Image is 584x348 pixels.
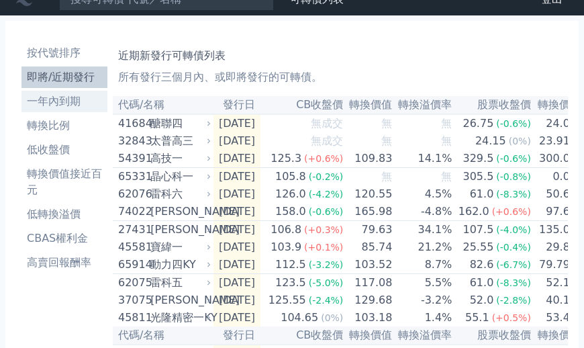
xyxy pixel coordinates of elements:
[213,203,260,221] td: [DATE]
[381,170,392,183] span: 無
[213,274,260,292] td: [DATE]
[273,257,309,273] div: 112.5
[118,69,563,85] p: 所有發行三個月內、或即將發行的可轉債。
[460,150,497,167] div: 329.5
[496,224,531,235] span: (-4.0%)
[311,117,343,130] span: 無成交
[213,168,260,186] td: [DATE]
[268,150,304,167] div: 125.3
[213,238,260,256] td: [DATE]
[460,169,497,185] div: 305.5
[21,115,107,136] a: 轉換比例
[532,256,571,274] td: 79.79
[304,242,343,253] span: (+0.1%)
[21,252,107,273] a: 高賣回報酬率
[113,327,213,345] th: 代碼/名稱
[150,292,208,308] div: [PERSON_NAME]
[266,292,309,308] div: 125.55
[118,150,147,167] div: 54391
[304,153,343,164] span: (+0.6%)
[393,238,452,256] td: 21.2%
[456,204,492,220] div: 162.0
[118,257,147,273] div: 65914
[21,139,107,161] a: 低收盤價
[532,96,571,114] th: 轉換價
[496,153,531,164] span: (-0.6%)
[273,275,309,291] div: 123.5
[150,150,208,167] div: 高技一
[150,169,208,185] div: 晶心科一
[441,170,452,183] span: 無
[150,239,208,255] div: 寶緯一
[532,238,571,256] td: 29.8
[309,277,344,288] span: (-5.0%)
[150,133,208,149] div: 太普高三
[113,96,213,114] th: 代碼/名稱
[532,168,571,186] td: 0.0
[150,222,208,238] div: [PERSON_NAME]
[21,42,107,64] a: 按代號排序
[21,166,107,198] li: 轉換價值接近百元
[509,136,531,146] span: (0%)
[21,255,107,271] li: 高賣回報酬率
[118,275,147,291] div: 62075
[311,134,343,147] span: 無成交
[344,221,393,239] td: 79.63
[344,327,393,345] th: 轉換價值
[118,310,147,326] div: 45811
[213,150,260,168] td: [DATE]
[532,185,571,203] td: 50.6
[150,275,208,291] div: 雷科五
[321,312,343,323] span: (0%)
[492,312,531,323] span: (+0.5%)
[213,114,260,132] td: [DATE]
[150,204,208,220] div: [PERSON_NAME]
[150,257,208,273] div: 動力四KY
[344,185,393,203] td: 120.55
[278,310,321,326] div: 104.65
[496,189,531,200] span: (-8.3%)
[150,116,208,132] div: 醣聯四
[21,206,107,222] li: 低轉換溢價
[213,132,260,150] td: [DATE]
[213,292,260,309] td: [DATE]
[344,256,393,274] td: 103.52
[393,292,452,309] td: -3.2%
[463,310,492,326] div: 55.1
[21,142,107,158] li: 低收盤價
[309,259,344,270] span: (-3.2%)
[344,274,393,292] td: 117.08
[460,222,497,238] div: 107.5
[441,117,452,130] span: 無
[213,221,260,239] td: [DATE]
[496,242,531,253] span: (-0.4%)
[344,309,393,327] td: 103.18
[118,292,147,308] div: 37075
[452,327,532,345] th: 股票收盤價
[260,327,344,345] th: CB收盤價
[393,327,452,345] th: 轉換溢價率
[21,93,107,110] li: 一年內到期
[213,309,260,327] td: [DATE]
[21,69,107,85] li: 即將/近期發行
[496,171,531,182] span: (-0.8%)
[492,206,531,217] span: (+0.6%)
[118,48,563,64] h1: 近期新發行可轉債列表
[496,259,531,270] span: (-6.7%)
[304,224,343,235] span: (+0.3%)
[532,274,571,292] td: 52.1
[118,169,147,185] div: 65331
[393,309,452,327] td: 1.4%
[496,277,531,288] span: (-8.3%)
[273,186,309,202] div: 126.0
[467,292,497,308] div: 52.0
[393,256,452,274] td: 8.7%
[344,150,393,168] td: 109.83
[21,163,107,201] a: 轉換價值接近百元
[21,118,107,134] li: 轉換比例
[393,203,452,221] td: -4.8%
[150,310,208,326] div: 光隆精密一KY
[309,206,344,217] span: (-0.6%)
[309,295,344,306] span: (-2.4%)
[213,327,260,345] th: 發行日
